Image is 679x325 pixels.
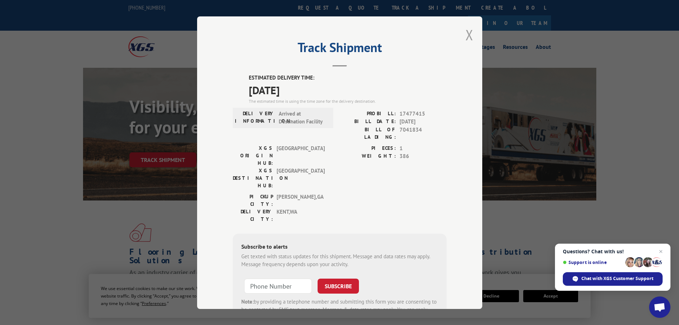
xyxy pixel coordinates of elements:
span: [GEOGRAPHIC_DATA] [277,167,325,189]
div: Get texted with status updates for this shipment. Message and data rates may apply. Message frequ... [241,252,438,268]
label: XGS ORIGIN HUB: [233,144,273,167]
span: Chat with XGS Customer Support [581,275,653,282]
span: 7041834 [400,126,447,141]
label: WEIGHT: [340,152,396,161]
label: PICKUP CITY: [233,193,273,208]
div: The estimated time is using the time zone for the delivery destination. [249,98,447,104]
strong: Note: [241,298,254,305]
label: DELIVERY INFORMATION: [235,110,275,126]
button: SUBSCRIBE [318,278,359,293]
span: [GEOGRAPHIC_DATA] [277,144,325,167]
label: BILL DATE: [340,118,396,126]
div: Subscribe to alerts [241,242,438,252]
span: Questions? Chat with us! [563,249,663,254]
span: 17477415 [400,110,447,118]
label: PROBILL: [340,110,396,118]
label: PIECES: [340,144,396,152]
span: [PERSON_NAME] , GA [277,193,325,208]
span: [DATE] [249,82,447,98]
span: Support is online [563,260,623,265]
button: Close modal [465,25,473,44]
span: 1 [400,144,447,152]
div: Open chat [649,296,670,318]
span: [DATE] [400,118,447,126]
input: Phone Number [244,278,312,293]
div: Chat with XGS Customer Support [563,272,663,286]
label: DELIVERY CITY: [233,208,273,223]
span: Arrived at Destination Facility [279,110,327,126]
span: KENT , WA [277,208,325,223]
label: ESTIMATED DELIVERY TIME: [249,74,447,82]
h2: Track Shipment [233,42,447,56]
div: by providing a telephone number and submitting this form you are consenting to be contacted by SM... [241,298,438,322]
label: XGS DESTINATION HUB: [233,167,273,189]
span: 386 [400,152,447,161]
span: Close chat [657,247,665,256]
label: BILL OF LADING: [340,126,396,141]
